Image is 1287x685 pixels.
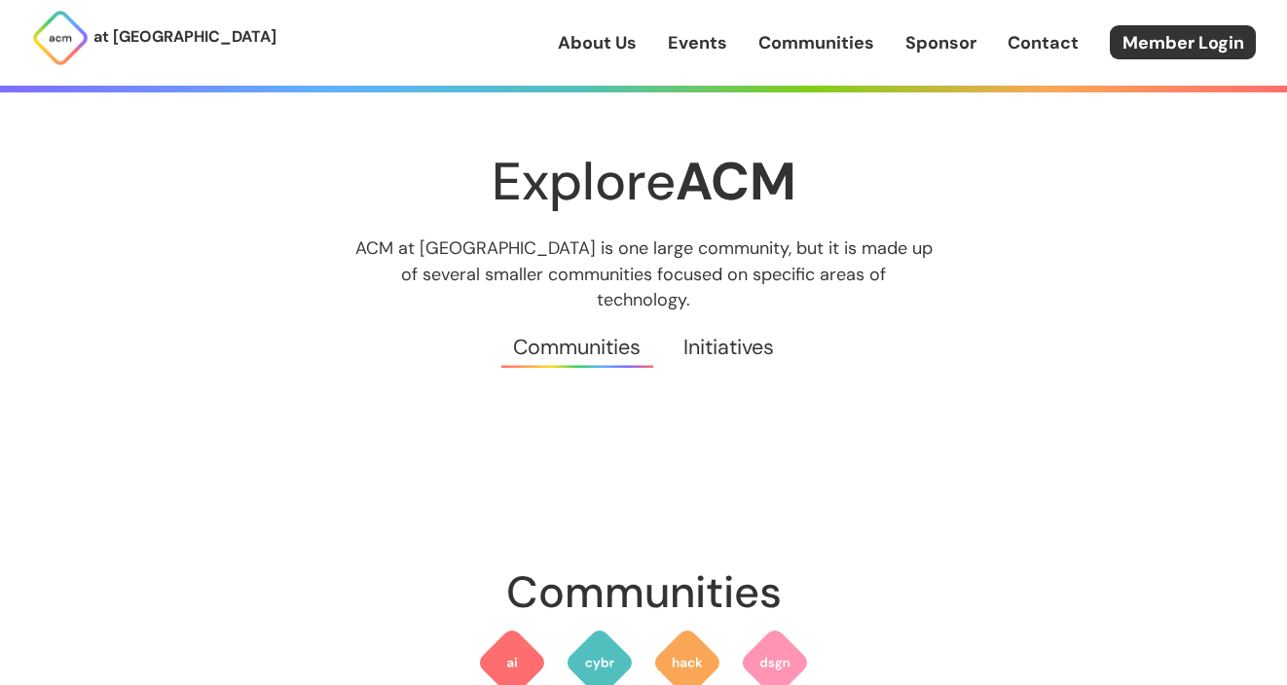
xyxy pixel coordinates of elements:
[1110,25,1256,59] a: Member Login
[758,30,874,55] a: Communities
[93,24,276,50] p: at [GEOGRAPHIC_DATA]
[176,558,1111,628] h2: Communities
[176,153,1111,210] h1: Explore
[31,9,276,67] a: at [GEOGRAPHIC_DATA]
[31,9,90,67] img: ACM Logo
[558,30,637,55] a: About Us
[337,235,950,311] p: ACM at [GEOGRAPHIC_DATA] is one large community, but it is made up of several smaller communities...
[493,312,662,382] a: Communities
[668,30,727,55] a: Events
[676,147,796,216] strong: ACM
[1008,30,1079,55] a: Contact
[905,30,976,55] a: Sponsor
[662,312,794,382] a: Initiatives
